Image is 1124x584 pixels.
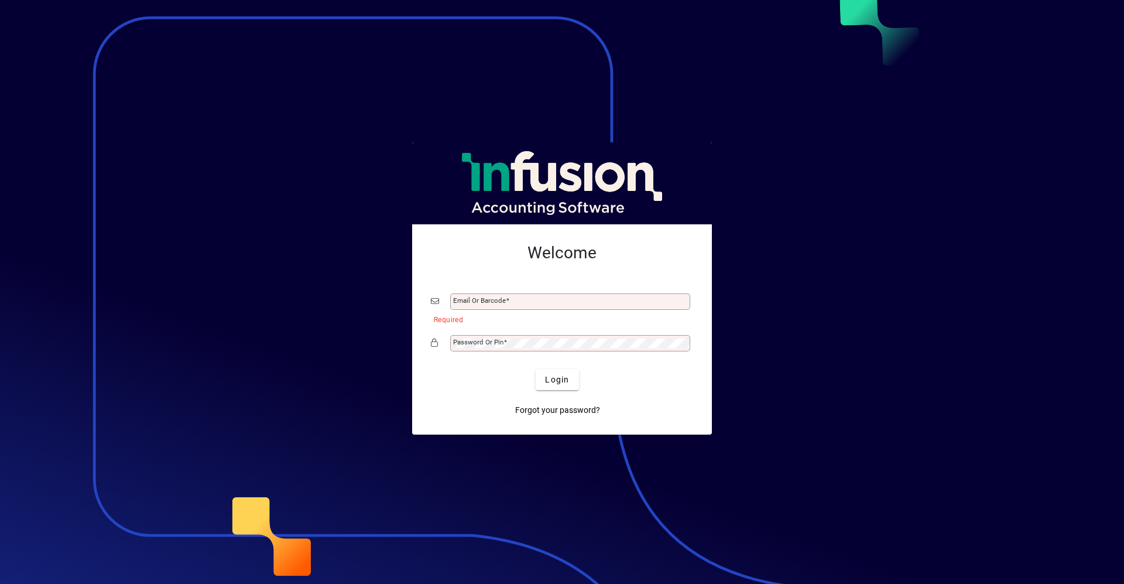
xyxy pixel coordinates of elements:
[545,374,569,386] span: Login
[515,404,600,416] span: Forgot your password?
[453,296,506,305] mat-label: Email or Barcode
[536,369,578,390] button: Login
[453,338,503,346] mat-label: Password or Pin
[434,313,684,325] mat-error: Required
[510,399,605,421] a: Forgot your password?
[431,243,693,263] h2: Welcome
